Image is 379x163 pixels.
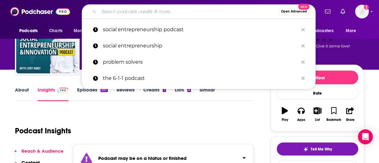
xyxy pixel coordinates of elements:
[82,38,316,54] a: social entrepreneurship
[322,6,333,17] a: Show notifications dropdown
[309,103,326,126] button: List
[82,70,316,86] a: the 6-1-1 podcast
[346,27,356,35] span: More
[355,5,369,18] span: Logged in as BerkMarc
[15,148,63,160] button: Reach & Audience
[69,25,104,37] button: open menu
[297,118,305,122] div: Apps
[187,88,191,92] div: 3
[82,4,316,19] div: Search podcasts, credits, & more...
[300,25,343,37] button: open menu
[49,27,62,35] span: Charts
[103,54,298,70] p: problem solvers
[303,147,308,152] img: tell me why sparkle
[355,5,369,18] img: User Profile
[326,103,342,126] button: Bookmark
[15,25,46,37] button: open menu
[281,10,307,13] span: Open Advanced
[21,148,63,154] p: Reach & Audience
[293,103,309,126] button: Apps
[326,118,341,122] div: Bookmark
[277,71,358,84] button: Follow
[58,88,68,93] img: Podchaser Pro
[364,5,369,10] svg: Add a profile image
[304,27,334,35] span: For Podcasters
[100,88,108,92] div: 257
[346,118,354,122] div: Share
[19,27,38,35] span: Podcasts
[282,118,288,122] div: Play
[358,129,373,144] div: Open Intercom Messenger
[82,54,316,70] a: problem solvers
[103,22,298,38] p: social entrepreneurship podcast
[103,38,298,54] p: social entrepreneurship
[143,87,166,101] a: Credits1
[277,103,293,126] button: Play
[311,147,332,152] span: Tell Me Why
[200,87,215,101] a: Similar
[341,25,364,37] button: open menu
[117,87,135,101] a: Reviews
[16,11,78,73] img: The Social Entrepreneurship & Innovation Podcast
[163,88,166,92] div: 1
[15,126,71,136] h1: Podcast Insights
[277,87,358,100] div: Rate
[77,87,108,101] a: Episodes257
[338,6,348,17] a: Show notifications dropdown
[15,87,29,101] a: About
[45,25,66,37] a: Charts
[103,70,298,86] p: the 6-1-1 podcast
[74,27,96,35] span: Monitoring
[99,7,278,17] input: Search podcasts, credits, & more...
[10,6,70,17] img: Podchaser - Follow, Share and Rate Podcasts
[355,5,369,18] button: Show profile menu
[278,8,310,15] button: Open AdvancedNew
[298,4,309,10] span: New
[277,142,358,156] button: tell me why sparkleTell Me Why
[38,87,68,101] a: InsightsPodchaser Pro
[175,87,191,101] a: Lists3
[98,155,187,161] strong: Podcast may be on a hiatus or finished
[82,22,316,38] a: social entrepreneurship podcast
[285,44,350,48] span: Good podcast? Give it some love!
[342,103,358,126] button: Share
[315,118,320,122] div: List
